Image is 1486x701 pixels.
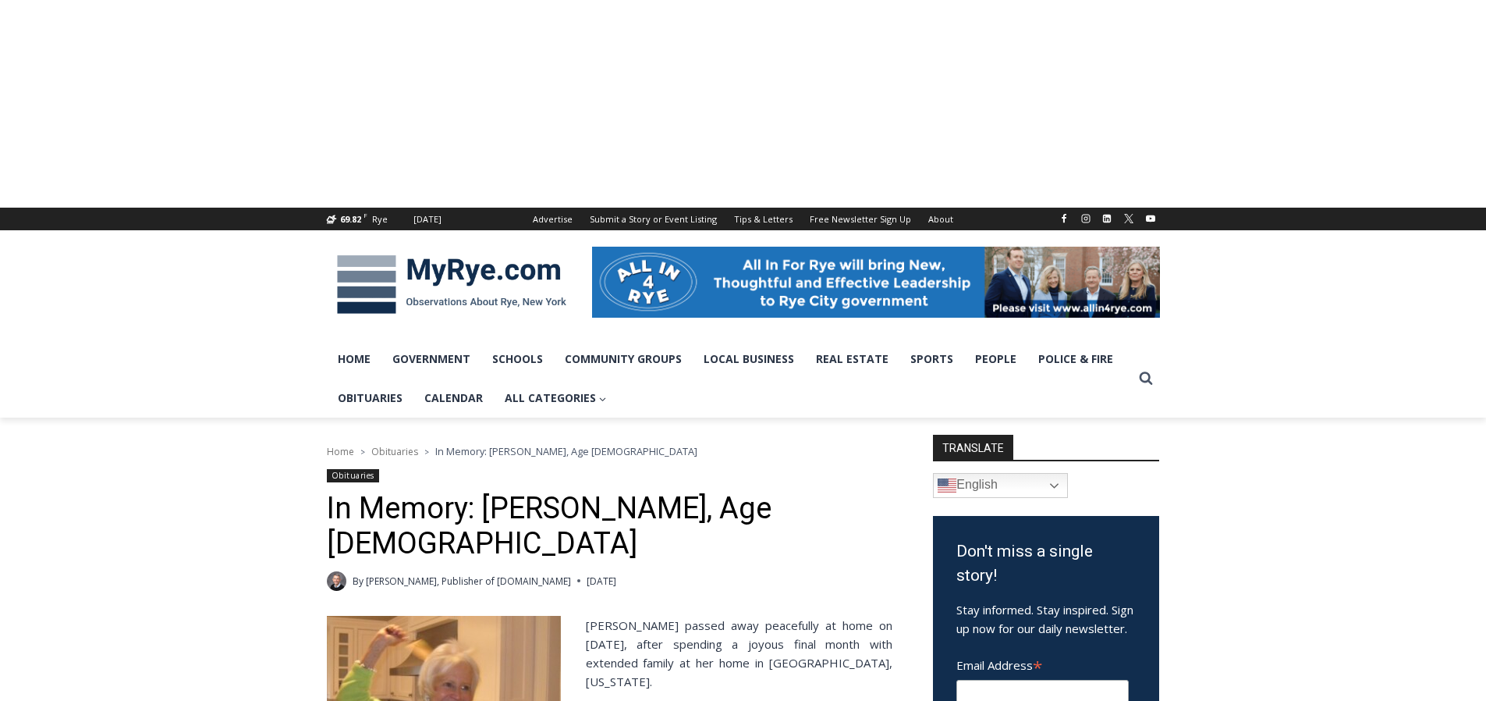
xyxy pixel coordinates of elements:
nav: Secondary Navigation [524,208,962,230]
a: [PERSON_NAME], Publisher of [DOMAIN_NAME] [366,575,571,588]
time: [DATE] [587,574,616,589]
a: About [920,208,962,230]
a: Government [381,340,481,379]
h1: In Memory: [PERSON_NAME], Age [DEMOGRAPHIC_DATA] [327,491,892,562]
a: Author image [327,571,346,591]
a: Police & Fire [1027,340,1124,379]
div: [DATE] [413,212,442,226]
a: Facebook [1055,209,1073,228]
span: All Categories [505,390,607,407]
a: Community Groups [554,340,693,379]
p: Stay informed. Stay inspired. Sign up now for our daily newsletter. [956,600,1136,638]
a: YouTube [1141,209,1160,228]
a: Schools [481,340,554,379]
nav: Breadcrumbs [327,443,892,459]
a: Local Business [693,340,805,379]
a: English [933,473,1068,498]
a: Advertise [524,208,581,230]
span: > [424,447,429,457]
img: en [938,476,956,495]
span: 69.82 [340,213,361,225]
a: Linkedin [1098,209,1116,228]
span: > [360,447,365,457]
a: Obituaries [327,469,379,482]
div: Rye [372,212,388,226]
h3: Don't miss a single story! [956,539,1136,589]
p: [PERSON_NAME] passed away peacefully at home on [DATE], after spending a joyous final month with ... [327,616,892,691]
img: All in for Rye [592,247,1160,317]
img: MyRye.com [327,244,576,326]
a: Obituaries [371,445,418,458]
span: By [353,574,364,589]
a: Obituaries [327,379,413,418]
a: All Categories [494,379,618,418]
span: In Memory: [PERSON_NAME], Age [DEMOGRAPHIC_DATA] [435,444,697,458]
a: X [1119,209,1138,228]
a: Home [327,340,381,379]
a: Submit a Story or Event Listing [581,208,725,230]
button: View Search Form [1132,365,1160,393]
nav: Primary Navigation [327,340,1132,418]
a: Tips & Letters [725,208,801,230]
span: F [364,211,367,219]
a: Free Newsletter Sign Up [801,208,920,230]
a: Instagram [1076,209,1095,228]
a: Sports [899,340,964,379]
label: Email Address [956,649,1129,678]
a: Home [327,445,354,458]
a: People [964,340,1027,379]
a: Real Estate [805,340,899,379]
strong: TRANSLATE [933,435,1013,460]
a: Calendar [413,379,494,418]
